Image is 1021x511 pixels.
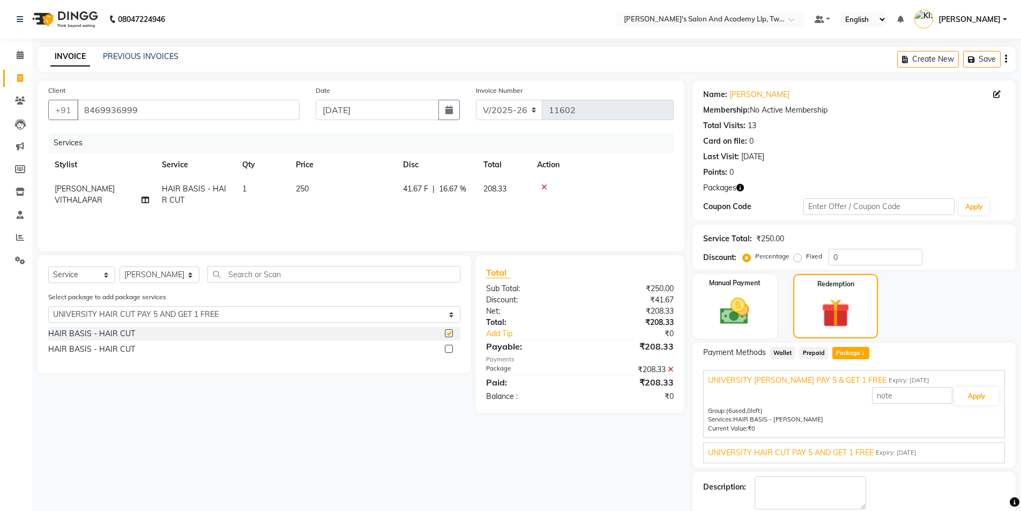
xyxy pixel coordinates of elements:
label: Invoice Number [476,86,523,95]
label: Fixed [806,251,822,261]
th: Action [531,153,674,177]
th: Service [155,153,236,177]
div: Description: [703,482,746,493]
span: Group: [708,407,726,414]
span: Package [832,347,869,359]
span: 2 [860,351,866,357]
span: Packages [703,182,736,194]
div: Name: [703,89,727,100]
div: ₹208.33 [580,306,682,317]
div: Package [478,364,580,375]
div: Last Visit: [703,151,739,162]
label: Percentage [755,251,789,261]
span: 16.67 % [439,183,466,195]
div: ₹208.33 [580,317,682,328]
div: Payable: [478,340,580,353]
button: Apply [959,199,989,215]
span: 1 [242,184,247,194]
input: note [872,387,952,404]
span: 41.67 F [403,183,428,195]
th: Disc [397,153,477,177]
span: | [433,183,435,195]
div: Net: [478,306,580,317]
button: Create New [897,51,959,68]
input: Enter Offer / Coupon Code [803,198,955,215]
input: Search by Name/Mobile/Email/Code [77,100,300,120]
label: Redemption [817,279,854,289]
div: Discount: [478,294,580,306]
div: Sub Total: [478,283,580,294]
button: +91 [48,100,78,120]
div: Discount: [703,252,736,263]
div: HAIR BASIS - HAIR CUT [48,328,135,339]
div: Points: [703,167,727,178]
th: Qty [236,153,289,177]
span: Prepaid [799,347,828,359]
label: Select package to add package services [48,292,166,302]
span: 250 [296,184,309,194]
span: Services: [708,416,733,423]
span: UNIVERSITY HAIR CUT PAY 5 AND GET 1 FREE [708,447,874,458]
span: [PERSON_NAME] [938,14,1001,25]
div: ₹250.00 [580,283,682,294]
div: Coupon Code [703,201,804,212]
span: Payment Methods [703,347,766,358]
span: used, left) [726,407,763,414]
div: ₹208.33 [580,340,682,353]
div: ₹0 [597,328,682,339]
div: 0 [729,167,734,178]
span: Wallet [770,347,795,359]
div: Total Visits: [703,120,746,131]
div: ₹0 [580,391,682,402]
div: Services [49,133,682,153]
th: Price [289,153,397,177]
span: HAIR BASIS - HAIR CUT [162,184,226,205]
th: Total [477,153,531,177]
label: Manual Payment [709,278,761,288]
div: [DATE] [741,151,764,162]
div: ₹208.33 [580,364,682,375]
span: Current Value: [708,425,748,432]
div: ₹250.00 [756,233,784,245]
div: ₹208.33 [580,376,682,389]
span: (6 [726,407,732,414]
div: 13 [748,120,756,131]
button: Apply [955,387,999,405]
button: Save [963,51,1001,68]
div: HAIR BASIS - HAIR CUT [48,344,135,355]
span: UNIVERSITY [PERSON_NAME] PAY 5 & GET 1 FREE [708,375,886,386]
label: Client [48,86,65,95]
div: Card on file: [703,136,747,147]
span: 208.33 [483,184,506,194]
div: Service Total: [703,233,752,245]
img: logo [27,4,101,34]
input: Search or Scan [207,266,461,283]
a: PREVIOUS INVOICES [103,51,178,61]
div: Total: [478,317,580,328]
b: 08047224946 [118,4,165,34]
div: Membership: [703,105,750,116]
label: Date [316,86,330,95]
div: ₹41.67 [580,294,682,306]
th: Stylist [48,153,155,177]
img: _cash.svg [711,294,758,328]
img: KISHAN BAVALIYA [914,10,933,28]
div: Balance : [478,391,580,402]
div: No Active Membership [703,105,1005,116]
span: Expiry: [DATE] [876,448,916,457]
span: Expiry: [DATE] [889,376,929,385]
span: 0 [747,407,751,414]
span: ₹0 [748,425,755,432]
a: INVOICE [50,47,90,66]
a: Add Tip [478,328,597,339]
img: _gift.svg [813,295,859,331]
span: [PERSON_NAME] VITHALAPAR [55,184,115,205]
a: [PERSON_NAME] [729,89,789,100]
div: Payments [486,355,673,364]
span: Total [486,267,511,278]
span: HAIR BASIS - [PERSON_NAME] [733,416,823,423]
div: Paid: [478,376,580,389]
div: 0 [749,136,754,147]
